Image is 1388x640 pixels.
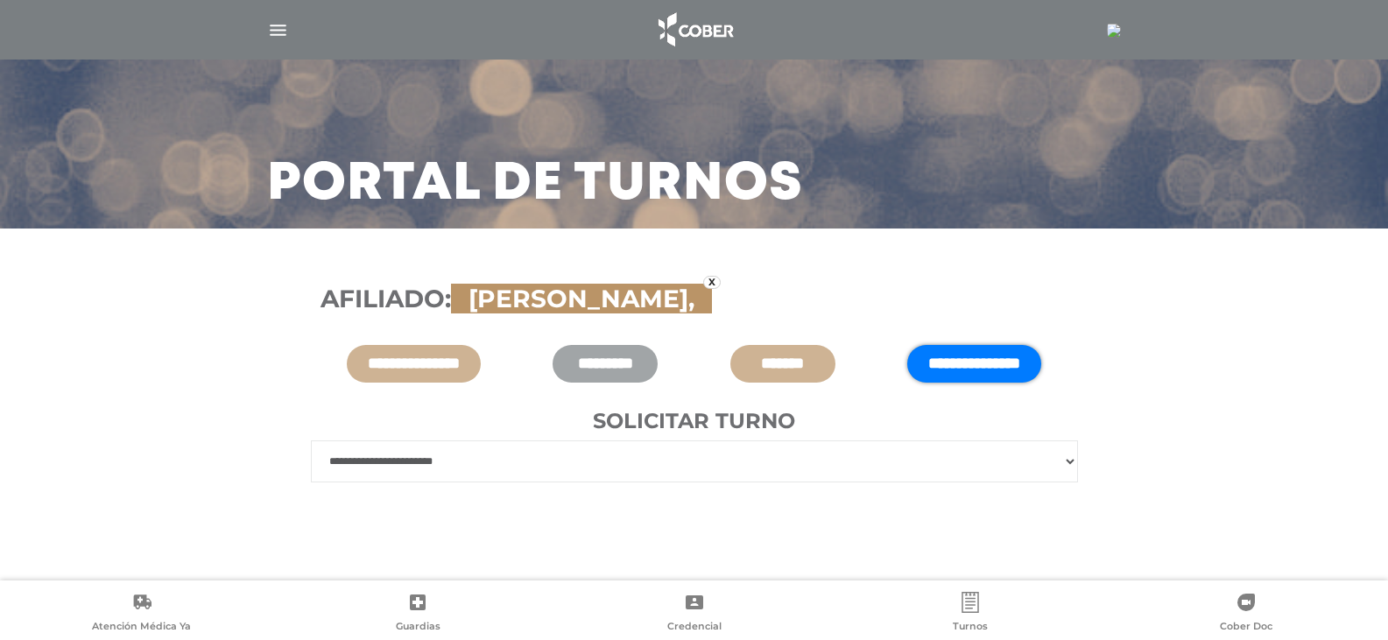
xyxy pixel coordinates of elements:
[703,276,721,289] a: x
[1220,620,1272,636] span: Cober Doc
[649,9,741,51] img: logo_cober_home-white.png
[279,592,555,636] a: Guardias
[556,592,832,636] a: Credencial
[311,409,1078,434] h4: Solicitar turno
[267,162,803,207] h3: Portal de turnos
[1107,24,1121,38] img: 18177
[321,285,1068,314] h3: Afiliado:
[396,620,440,636] span: Guardias
[1109,592,1384,636] a: Cober Doc
[267,19,289,41] img: Cober_menu-lines-white.svg
[953,620,988,636] span: Turnos
[667,620,722,636] span: Credencial
[460,284,703,313] span: [PERSON_NAME],
[832,592,1108,636] a: Turnos
[4,592,279,636] a: Atención Médica Ya
[92,620,191,636] span: Atención Médica Ya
